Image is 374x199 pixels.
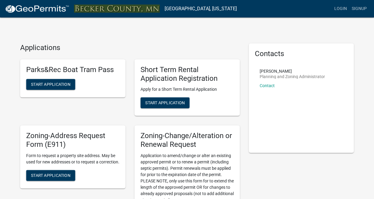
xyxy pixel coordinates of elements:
a: Login [332,3,349,14]
img: Becker County, Minnesota [74,5,160,13]
h5: Short Term Rental Application Registration [141,65,234,83]
h4: Applications [20,43,240,52]
h5: Contacts [255,49,348,58]
h5: Zoning-Change/Alteration or Renewal Request [141,131,234,149]
p: Apply for a Short Term Rental Application [141,86,234,93]
p: Form to request a property site address. May be used for new addresses or to request a correction. [26,153,119,165]
button: Start Application [26,79,75,90]
h5: Parks&Rec Boat Tram Pass [26,65,119,74]
button: Start Application [141,97,190,108]
button: Start Application [26,170,75,181]
span: Start Application [145,100,185,105]
h5: Zoning-Address Request Form (E911) [26,131,119,149]
a: [GEOGRAPHIC_DATA], [US_STATE] [165,4,237,14]
a: Contact [260,83,275,88]
span: Start Application [31,82,70,87]
p: [PERSON_NAME] [260,69,325,73]
span: Start Application [31,173,70,178]
a: Signup [349,3,369,14]
p: Planning and Zoning Administrator [260,74,325,79]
